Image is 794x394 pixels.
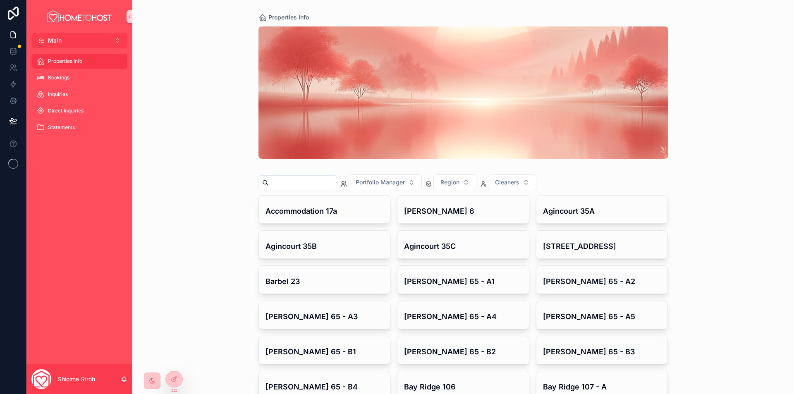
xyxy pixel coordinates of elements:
h4: [PERSON_NAME] 65 - B1 [265,346,384,357]
a: Inquiries [31,87,127,102]
a: Statements [31,120,127,135]
h4: Agincourt 35C [404,241,522,252]
button: Select Button [349,174,422,190]
a: Direct Inquiries [31,103,127,118]
a: Properties Info [31,54,127,69]
a: Agincourt 35B [258,230,391,259]
span: Inquiries [48,91,68,98]
h4: [PERSON_NAME] 65 - B3 [543,346,661,357]
a: [PERSON_NAME] 65 - B1 [258,336,391,364]
a: Agincourt 35C [397,230,529,259]
h4: Agincourt 35B [265,241,384,252]
h4: [PERSON_NAME] 65 - A3 [265,311,384,322]
a: [PERSON_NAME] 65 - A4 [397,301,529,329]
h4: [PERSON_NAME] 65 - A2 [543,276,661,287]
button: Select Button [488,174,536,190]
a: [PERSON_NAME] 65 - A5 [536,301,668,329]
h4: [STREET_ADDRESS] [543,241,661,252]
a: Properties Info [258,13,309,21]
h4: [PERSON_NAME] 65 - A5 [543,311,661,322]
a: [PERSON_NAME] 6 [397,195,529,224]
div: scrollable content [26,48,132,146]
h4: Barbel 23 [265,276,384,287]
h4: Bay Ridge 107 - A [543,381,661,392]
h4: [PERSON_NAME] 6 [404,205,522,217]
a: Agincourt 35A [536,195,668,224]
h4: [PERSON_NAME] 65 - B2 [404,346,522,357]
a: [PERSON_NAME] 65 - A2 [536,265,668,294]
span: Region [440,178,459,186]
span: Cleaners [495,178,519,186]
h4: [PERSON_NAME] 65 - B4 [265,381,384,392]
span: Properties Info [48,58,82,64]
span: Portfolio Manager [356,178,405,186]
a: Barbel 23 [258,265,391,294]
a: [PERSON_NAME] 65 - A1 [397,265,529,294]
img: App logo [46,10,113,23]
button: Select Button [31,33,127,48]
a: [PERSON_NAME] 65 - B2 [397,336,529,364]
span: Statements [48,124,75,131]
span: Direct Inquiries [48,107,84,114]
a: Accommodation 17a [258,195,391,224]
h4: [PERSON_NAME] 65 - A4 [404,311,522,322]
h4: Accommodation 17a [265,205,384,217]
h4: [PERSON_NAME] 65 - A1 [404,276,522,287]
a: [PERSON_NAME] 65 - B3 [536,336,668,364]
a: [PERSON_NAME] 65 - A3 [258,301,391,329]
h4: Bay Ridge 106 [404,381,522,392]
a: [STREET_ADDRESS] [536,230,668,259]
h4: Agincourt 35A [543,205,661,217]
span: Properties Info [268,13,309,21]
span: Bookings [48,74,69,81]
span: Main [48,36,62,45]
a: Bookings [31,70,127,85]
button: Select Button [433,174,476,190]
p: Shloime Stroh [58,375,95,383]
